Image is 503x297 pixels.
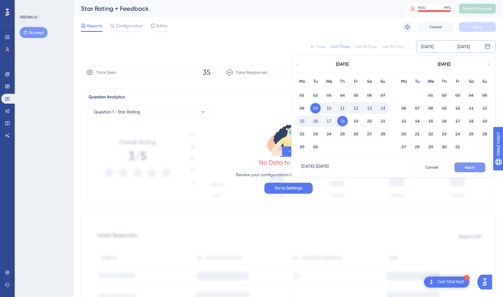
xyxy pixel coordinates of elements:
[20,27,48,38] button: Surveys
[364,90,375,101] button: 06
[424,276,469,287] div: Open Get Started! checklist, remaining modules: 1
[398,116,409,126] button: 13
[378,103,388,113] button: 14
[355,44,377,49] div: Last 30 Days
[382,44,404,49] div: Last 90 Days
[429,25,442,29] span: Cancel
[96,69,116,76] span: Total Seen
[376,78,390,85] div: Su
[310,103,321,113] button: 09
[425,165,438,170] span: Cancel
[439,90,449,101] button: 02
[439,129,449,139] button: 23
[310,90,321,101] button: 02
[14,2,38,9] span: Need Help?
[452,90,463,101] button: 03
[297,142,307,152] button: 29
[337,90,348,101] button: 04
[439,116,449,126] button: 16
[439,103,449,113] button: 09
[309,78,322,85] div: Tu
[425,129,436,139] button: 22
[351,129,361,139] button: 26
[297,129,307,139] button: 22
[412,129,422,139] button: 21
[464,78,478,85] div: Sa
[351,90,361,101] button: 05
[89,93,125,101] span: Question Analytics
[437,279,464,285] div: Get Started!
[459,4,496,13] button: Publish Changes
[297,103,307,113] button: 08
[463,6,492,11] span: Publish Changes
[336,78,349,85] div: Th
[457,43,470,50] div: [DATE]
[336,61,349,68] div: [DATE]
[412,116,422,126] button: 14
[236,171,341,178] p: Review your configurations to start getting responses.
[311,44,325,49] div: All Times
[310,129,321,139] button: 23
[466,103,476,113] button: 11
[324,90,334,101] button: 03
[415,162,448,172] button: Cancel
[451,78,464,85] div: Fr
[378,90,388,101] button: 07
[297,90,307,101] button: 01
[81,4,390,13] div: Star Rating + Feedback
[466,90,476,101] button: 04
[275,185,302,192] span: Go to Settings
[364,103,375,113] button: 13
[236,69,267,76] span: Total Responses
[473,25,482,29] span: Save
[428,278,435,286] img: launcher-image-alternative-text
[351,116,361,126] button: 19
[337,116,348,126] button: 18
[454,162,485,172] button: Apply
[398,129,409,139] button: 20
[20,15,37,20] div: FEEDBACK
[464,275,469,280] div: 1
[452,142,463,152] button: 31
[417,22,454,32] button: Cancel
[322,78,336,85] div: We
[264,183,313,194] button: Go to Settings
[378,116,388,126] button: 21
[324,116,334,126] button: 17
[378,129,388,139] button: 28
[364,116,375,126] button: 20
[479,116,490,126] button: 19
[452,129,463,139] button: 24
[363,78,376,85] div: Sa
[87,22,102,29] span: Reports
[330,44,350,49] div: Last 7 Days
[478,78,491,85] div: Su
[398,142,409,152] button: 27
[425,142,436,152] button: 29
[297,116,307,126] button: 15
[324,129,334,139] button: 24
[421,43,434,50] div: [DATE]
[337,129,348,139] button: 25
[452,116,463,126] button: 17
[203,67,211,77] span: 35
[425,116,436,126] button: 15
[397,78,410,85] div: Mo
[156,22,168,29] span: Editor
[479,103,490,113] button: 12
[479,90,490,101] button: 05
[412,103,422,113] button: 07
[424,78,437,85] div: We
[452,103,463,113] button: 10
[439,142,449,152] button: 30
[324,103,334,113] button: 10
[418,5,426,10] div: MAU
[465,165,475,170] span: Apply
[310,116,321,126] button: 16
[425,90,436,101] button: 01
[259,158,318,167] div: No Data to Show Yet
[438,61,450,68] div: [DATE]
[89,106,211,118] button: Question 1 - Star Rating
[477,273,496,291] iframe: UserGuiding AI Assistant Launcher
